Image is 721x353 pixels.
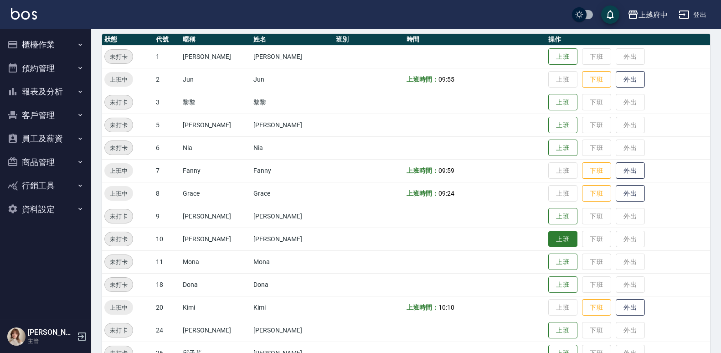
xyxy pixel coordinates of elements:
[582,185,611,202] button: 下班
[407,190,438,197] b: 上班時間：
[251,319,334,342] td: [PERSON_NAME]
[154,91,180,114] td: 3
[180,296,251,319] td: Kimi
[180,68,251,91] td: Jun
[154,45,180,68] td: 1
[548,94,577,111] button: 上班
[180,91,251,114] td: 黎黎
[438,190,454,197] span: 09:24
[7,327,26,346] img: Person
[616,185,645,202] button: 外出
[154,182,180,205] td: 8
[616,71,645,88] button: 外出
[105,257,133,267] span: 未打卡
[102,34,154,46] th: 狀態
[251,159,334,182] td: Fanny
[438,304,454,311] span: 10:10
[251,205,334,228] td: [PERSON_NAME]
[251,296,334,319] td: Kimi
[154,296,180,319] td: 20
[546,34,710,46] th: 操作
[154,228,180,250] td: 10
[180,34,251,46] th: 暱稱
[154,34,180,46] th: 代號
[438,76,454,83] span: 09:55
[180,136,251,159] td: Nia
[104,303,133,312] span: 上班中
[105,120,133,130] span: 未打卡
[28,328,74,337] h5: [PERSON_NAME]
[28,337,74,345] p: 主管
[251,91,334,114] td: 黎黎
[404,34,546,46] th: 時間
[601,5,619,24] button: save
[334,34,404,46] th: 班別
[4,80,88,104] button: 報表及分析
[548,48,577,65] button: 上班
[251,273,334,296] td: Dona
[180,273,251,296] td: Dona
[251,182,334,205] td: Grace
[407,167,438,174] b: 上班時間：
[105,326,133,335] span: 未打卡
[4,33,88,57] button: 櫃檯作業
[180,205,251,228] td: [PERSON_NAME]
[251,250,334,273] td: Mona
[548,276,577,293] button: 上班
[4,127,88,151] button: 員工及薪資
[616,299,645,316] button: 外出
[251,136,334,159] td: Nia
[105,52,133,62] span: 未打卡
[4,104,88,127] button: 客戶管理
[438,167,454,174] span: 09:59
[180,228,251,250] td: [PERSON_NAME]
[154,250,180,273] td: 11
[11,8,37,20] img: Logo
[105,98,133,107] span: 未打卡
[582,71,611,88] button: 下班
[180,159,251,182] td: Fanny
[548,322,577,339] button: 上班
[548,254,577,270] button: 上班
[616,162,645,179] button: 外出
[154,68,180,91] td: 2
[548,140,577,156] button: 上班
[548,231,577,247] button: 上班
[407,76,438,83] b: 上班時間：
[639,9,668,21] div: 上越府中
[104,166,133,176] span: 上班中
[582,299,611,316] button: 下班
[105,280,133,290] span: 未打卡
[4,174,88,197] button: 行銷工具
[105,143,133,153] span: 未打卡
[407,304,438,311] b: 上班時間：
[548,117,577,134] button: 上班
[180,182,251,205] td: Grace
[624,5,671,24] button: 上越府中
[154,205,180,228] td: 9
[4,197,88,221] button: 資料設定
[251,45,334,68] td: [PERSON_NAME]
[105,212,133,221] span: 未打卡
[180,250,251,273] td: Mona
[105,234,133,244] span: 未打卡
[251,34,334,46] th: 姓名
[104,189,133,198] span: 上班中
[154,319,180,342] td: 24
[675,6,710,23] button: 登出
[251,68,334,91] td: Jun
[104,75,133,84] span: 上班中
[4,151,88,174] button: 商品管理
[180,45,251,68] td: [PERSON_NAME]
[154,136,180,159] td: 6
[548,208,577,225] button: 上班
[180,114,251,136] td: [PERSON_NAME]
[154,114,180,136] td: 5
[582,162,611,179] button: 下班
[251,228,334,250] td: [PERSON_NAME]
[251,114,334,136] td: [PERSON_NAME]
[154,159,180,182] td: 7
[180,319,251,342] td: [PERSON_NAME]
[154,273,180,296] td: 18
[4,57,88,80] button: 預約管理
